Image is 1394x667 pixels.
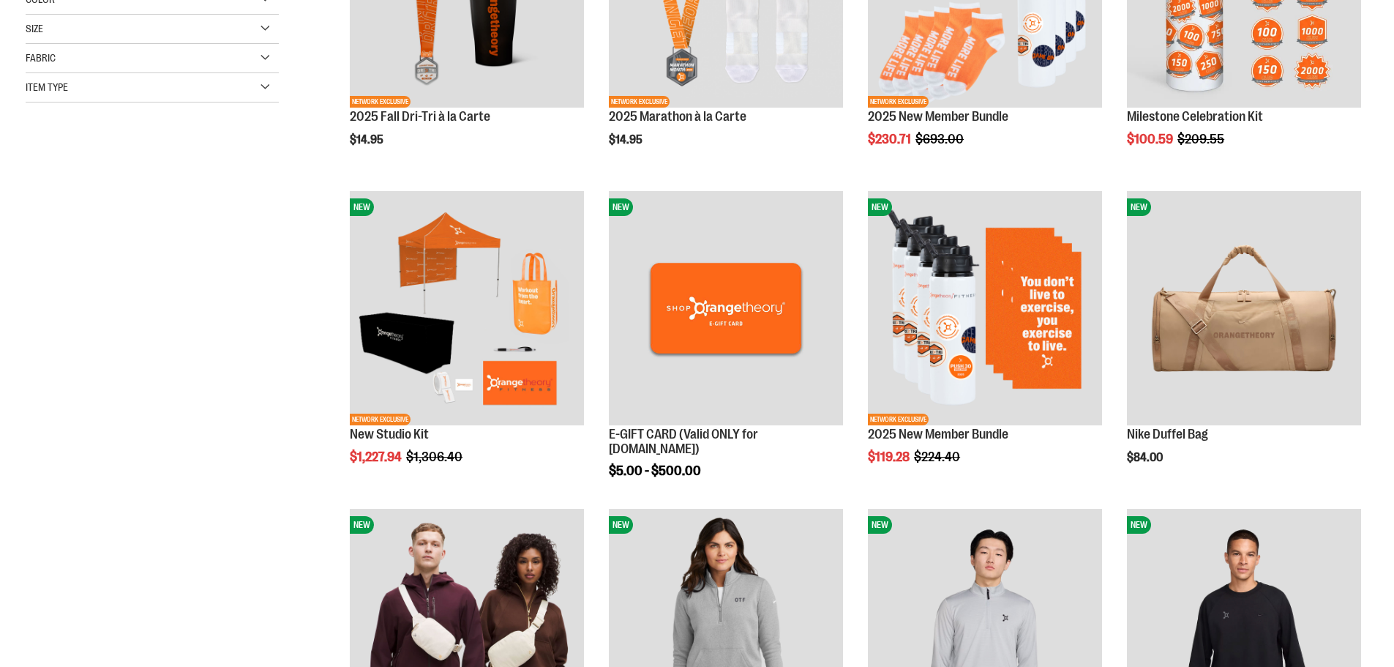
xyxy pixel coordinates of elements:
span: $100.59 [1127,132,1175,146]
a: 2025 New Member Bundle [868,427,1008,441]
span: $1,227.94 [350,450,404,464]
span: NEW [868,516,892,534]
a: Milestone Celebration Kit [1127,109,1263,124]
span: NEW [350,516,374,534]
span: NEW [1127,516,1151,534]
span: $693.00 [915,132,966,146]
span: NETWORK EXCLUSIVE [609,96,670,108]
a: 2025 New Member BundleNEWNETWORK EXCLUSIVE [868,191,1102,428]
span: NEW [609,516,633,534]
a: 2025 Fall Dri-Tri à la Carte [350,109,490,124]
img: New Studio Kit [350,191,584,425]
span: $224.40 [914,450,962,464]
a: Nike Duffel BagNEW [1127,191,1361,428]
a: E-GIFT CARD (Valid ONLY for ShopOrangetheory.com)NEW [609,191,843,428]
a: New Studio Kit [350,427,429,441]
div: product [861,184,1109,502]
span: $1,306.40 [406,450,465,464]
span: NEW [1127,198,1151,216]
span: Fabric [26,52,56,64]
div: product [342,184,591,502]
img: 2025 New Member Bundle [868,191,1102,425]
span: NETWORK EXCLUSIVE [868,96,929,108]
span: NETWORK EXCLUSIVE [350,414,411,425]
span: Item Type [26,81,68,93]
img: E-GIFT CARD (Valid ONLY for ShopOrangetheory.com) [609,191,843,425]
span: $84.00 [1127,451,1165,464]
a: 2025 New Member Bundle [868,109,1008,124]
span: $209.55 [1177,132,1226,146]
span: NEW [609,198,633,216]
span: $14.95 [350,133,386,146]
span: $14.95 [609,133,645,146]
span: $119.28 [868,450,912,464]
span: Size [26,23,43,34]
span: $5.00 - $500.00 [609,463,701,478]
span: NETWORK EXCLUSIVE [868,414,929,425]
span: $230.71 [868,132,913,146]
span: NETWORK EXCLUSIVE [350,96,411,108]
a: New Studio KitNEWNETWORK EXCLUSIVE [350,191,584,428]
a: 2025 Marathon à la Carte [609,109,746,124]
div: product [602,184,850,515]
a: E-GIFT CARD (Valid ONLY for [DOMAIN_NAME]) [609,427,758,456]
div: product [1120,184,1368,502]
span: NEW [350,198,374,216]
a: Nike Duffel Bag [1127,427,1208,441]
img: Nike Duffel Bag [1127,191,1361,425]
span: NEW [868,198,892,216]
